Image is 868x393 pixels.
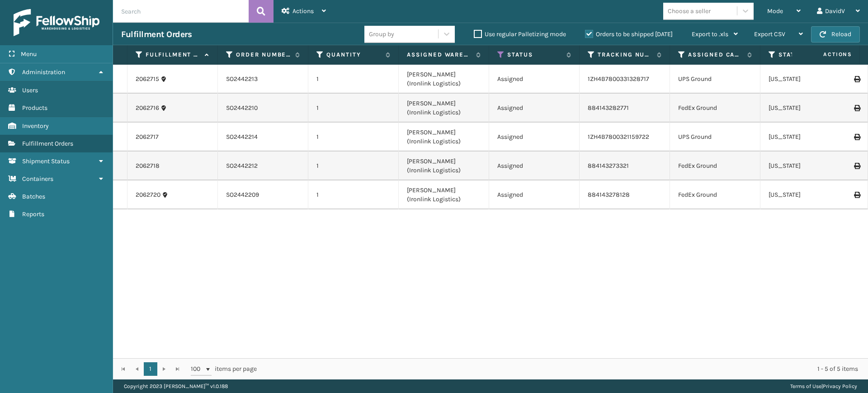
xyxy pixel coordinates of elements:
[144,362,157,376] a: 1
[854,76,859,82] i: Print Label
[326,51,381,59] label: Quantity
[22,68,65,76] span: Administration
[22,157,70,165] span: Shipment Status
[854,192,859,198] i: Print Label
[778,51,833,59] label: State
[760,180,851,209] td: [US_STATE]
[292,7,314,15] span: Actions
[754,30,785,38] span: Export CSV
[21,50,37,58] span: Menu
[124,379,228,393] p: Copyright 2023 [PERSON_NAME]™ v 1.0.188
[399,180,489,209] td: [PERSON_NAME] (Ironlink Logistics)
[399,65,489,94] td: [PERSON_NAME] (Ironlink Logistics)
[136,75,159,84] a: 2062715
[790,379,857,393] div: |
[22,210,44,218] span: Reports
[399,152,489,180] td: [PERSON_NAME] (Ironlink Logistics)
[489,94,580,123] td: Assigned
[692,30,728,38] span: Export to .xls
[767,7,783,15] span: Mode
[670,152,760,180] td: FedEx Ground
[688,51,743,59] label: Assigned Carrier Service
[308,65,399,94] td: 1
[399,94,489,123] td: [PERSON_NAME] (Ironlink Logistics)
[760,152,851,180] td: [US_STATE]
[854,134,859,140] i: Print Label
[670,123,760,152] td: UPS Ground
[588,162,629,170] a: 884143273321
[308,123,399,152] td: 1
[218,180,308,209] td: SO2442209
[22,175,53,183] span: Containers
[823,383,857,389] a: Privacy Policy
[308,94,399,123] td: 1
[136,104,159,113] a: 2062716
[670,180,760,209] td: FedEx Ground
[670,94,760,123] td: FedEx Ground
[308,152,399,180] td: 1
[22,140,73,147] span: Fulfillment Orders
[670,65,760,94] td: UPS Ground
[489,65,580,94] td: Assigned
[598,51,652,59] label: Tracking Number
[136,190,160,199] a: 2062720
[760,123,851,152] td: [US_STATE]
[489,152,580,180] td: Assigned
[588,191,630,199] a: 884143278128
[407,51,472,59] label: Assigned Warehouse
[854,163,859,169] i: Print Label
[22,193,45,200] span: Batches
[489,123,580,152] td: Assigned
[191,365,204,374] span: 100
[760,65,851,94] td: [US_STATE]
[399,123,489,152] td: [PERSON_NAME] (Ironlink Logistics)
[14,9,99,36] img: logo
[218,94,308,123] td: SO2442210
[136,133,159,142] a: 2062717
[218,123,308,152] td: SO2442214
[22,104,47,112] span: Products
[588,104,629,112] a: 884143282771
[790,383,821,389] a: Terms of Use
[489,180,580,209] td: Assigned
[218,152,308,180] td: SO2442212
[474,30,566,38] label: Use regular Palletizing mode
[218,65,308,94] td: SO2442213
[585,30,673,38] label: Orders to be shipped [DATE]
[136,161,160,170] a: 2062718
[507,51,562,59] label: Status
[795,47,858,62] span: Actions
[588,75,649,83] a: 1ZH4B7800331328717
[236,51,291,59] label: Order Number
[146,51,200,59] label: Fulfillment Order Id
[191,362,257,376] span: items per page
[22,86,38,94] span: Users
[308,180,399,209] td: 1
[811,26,860,43] button: Reload
[121,29,192,40] h3: Fulfillment Orders
[369,29,394,39] div: Group by
[854,105,859,111] i: Print Label
[588,133,649,141] a: 1ZH4B7800321159722
[269,365,858,374] div: 1 - 5 of 5 items
[668,6,711,16] div: Choose a seller
[760,94,851,123] td: [US_STATE]
[22,122,49,130] span: Inventory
